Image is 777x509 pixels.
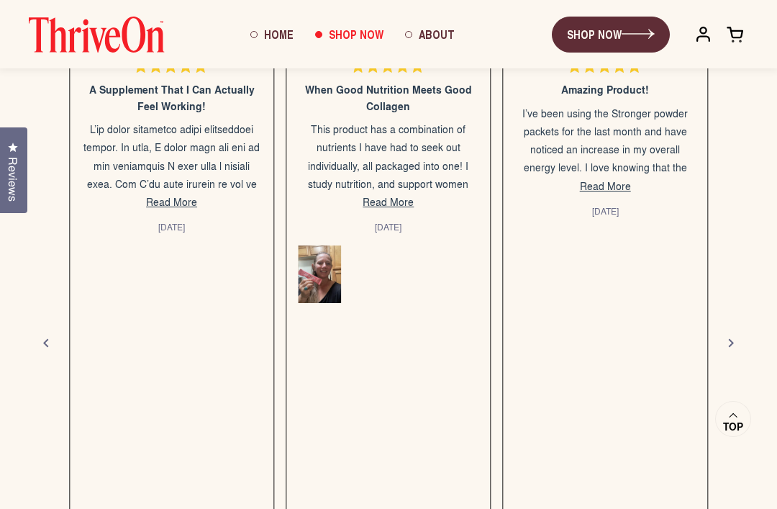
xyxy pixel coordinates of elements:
[264,26,294,42] span: Home
[419,26,455,42] span: About
[298,120,478,374] p: This product has a combination of nutrients I have had to seek out individually, all packaged int...
[298,193,478,211] button: Read More
[394,15,465,54] a: About
[4,157,22,202] span: Reviews
[515,177,696,195] button: Read More
[240,15,304,54] a: Home
[515,82,696,98] div: Amazing product!
[298,82,478,114] div: When good nutrition meets good collagen
[552,17,670,53] a: SHOP NOW
[714,326,748,361] button: Next
[81,193,262,211] button: Read More
[146,194,197,209] span: Read More
[592,204,619,217] span: [DATE]
[158,220,185,233] span: [DATE]
[723,420,743,433] span: Top
[580,179,631,193] span: Read More
[329,26,383,42] span: Shop Now
[304,15,394,54] a: Shop Now
[515,104,696,231] p: I’ve been using the Stronger powder packets for the last month and have noticed an increase in my...
[363,194,414,209] span: Read More
[29,326,63,361] button: Previous
[298,246,341,303] img: A woman in a kitchen holding up a pink product package while smiling at the camera
[81,82,262,114] div: A supplement that I can actually feel working!
[375,220,401,233] span: [DATE]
